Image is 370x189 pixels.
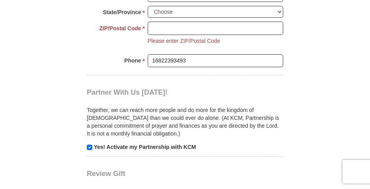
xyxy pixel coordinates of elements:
[125,55,141,66] strong: Phone
[87,88,168,96] span: Partner With Us [DATE]!
[148,37,220,45] li: Please enter ZIP/Postal Code
[103,7,141,18] strong: State/Province
[87,106,283,138] p: Together, we can reach more people and do more for the kingdom of [DEMOGRAPHIC_DATA] than we coul...
[94,144,196,150] strong: Yes! Activate my Partnership with KCM
[99,23,141,34] strong: ZIP/Postal Code
[87,170,125,178] span: Review Gift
